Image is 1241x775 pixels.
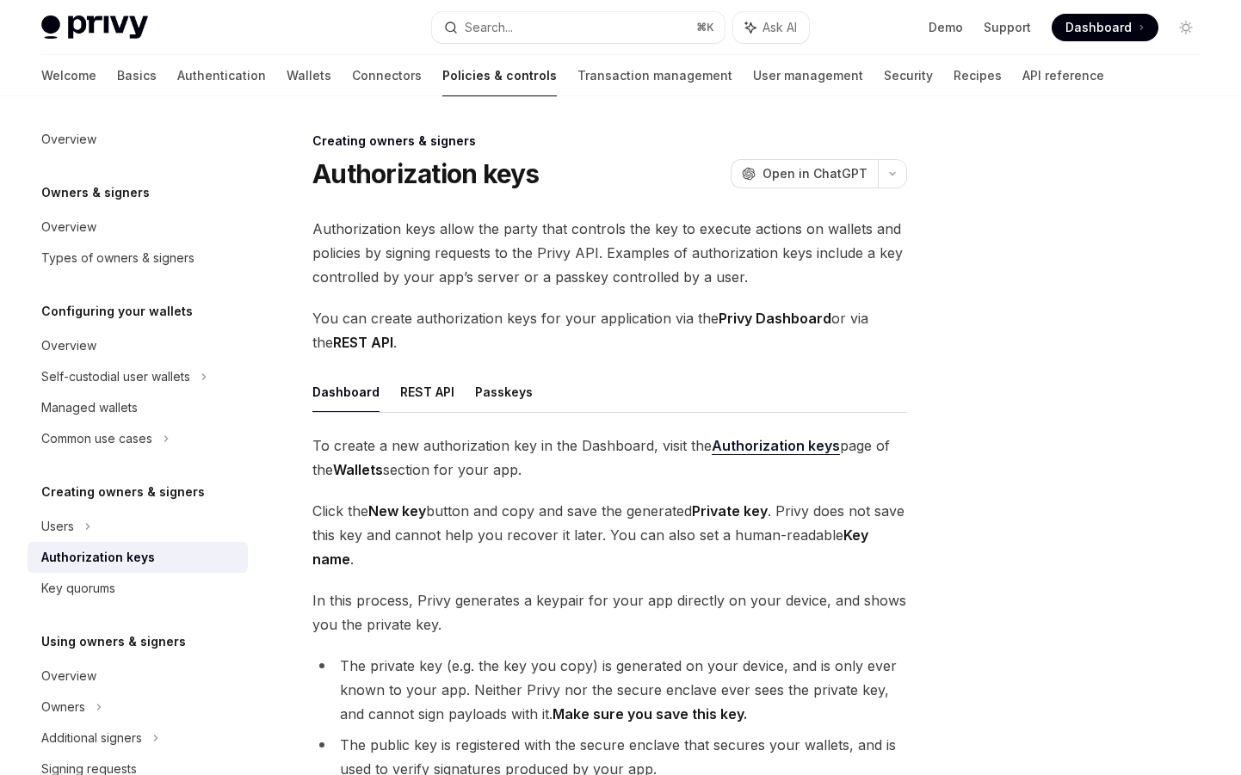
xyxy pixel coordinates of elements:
[41,129,96,150] div: Overview
[1052,14,1158,41] a: Dashboard
[28,124,248,155] a: Overview
[41,397,138,418] div: Managed wallets
[41,697,85,717] div: Owners
[763,19,797,36] span: Ask AI
[312,306,907,354] span: You can create authorization keys for your application via the or via the .
[312,434,907,482] span: To create a new authorization key in the Dashboard, visit the page of the section for your app.
[465,17,513,38] div: Search...
[28,661,248,692] a: Overview
[287,55,331,96] a: Wallets
[1065,19,1132,36] span: Dashboard
[41,301,193,322] h5: Configuring your wallets
[719,310,831,327] strong: Privy Dashboard
[312,217,907,289] span: Authorization keys allow the party that controls the key to execute actions on wallets and polici...
[312,588,907,637] span: In this process, Privy generates a keypair for your app directly on your device, and shows you th...
[753,55,863,96] a: User management
[312,654,907,726] li: The private key (e.g. the key you copy) is generated on your device, and is only ever known to yo...
[41,728,142,748] div: Additional signers
[984,19,1031,36] a: Support
[41,428,152,449] div: Common use cases
[696,21,714,34] span: ⌘ K
[577,55,732,96] a: Transaction management
[41,55,96,96] a: Welcome
[41,578,115,599] div: Key quorums
[1172,14,1200,41] button: Toggle dark mode
[41,366,190,387] div: Self-custodial user wallets
[312,499,907,571] span: Click the button and copy and save the generated . Privy does not save this key and cannot help y...
[1022,55,1104,96] a: API reference
[41,217,96,237] div: Overview
[117,55,157,96] a: Basics
[41,631,186,652] h5: Using owners & signers
[692,502,768,520] strong: Private key
[333,334,393,351] strong: REST API
[312,132,907,150] div: Creating owners & signers
[712,437,840,454] strong: Authorization keys
[712,437,840,455] a: Authorization keys
[368,502,426,520] strong: New key
[28,212,248,243] a: Overview
[442,55,557,96] a: Policies & controls
[475,372,533,412] button: Passkeys
[731,159,878,188] button: Open in ChatGPT
[41,335,96,356] div: Overview
[312,372,380,412] button: Dashboard
[41,516,74,537] div: Users
[28,243,248,274] a: Types of owners & signers
[312,158,540,189] h1: Authorization keys
[41,15,148,40] img: light logo
[28,542,248,573] a: Authorization keys
[929,19,963,36] a: Demo
[333,461,383,478] strong: Wallets
[884,55,933,96] a: Security
[432,12,725,43] button: Search...⌘K
[954,55,1002,96] a: Recipes
[553,705,747,723] strong: Make sure you save this key.
[41,248,194,268] div: Types of owners & signers
[41,482,205,502] h5: Creating owners & signers
[400,372,454,412] button: REST API
[41,666,96,686] div: Overview
[41,182,150,203] h5: Owners & signers
[733,12,809,43] button: Ask AI
[177,55,266,96] a: Authentication
[28,392,248,423] a: Managed wallets
[352,55,422,96] a: Connectors
[41,547,155,568] div: Authorization keys
[28,573,248,604] a: Key quorums
[28,330,248,361] a: Overview
[763,165,867,182] span: Open in ChatGPT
